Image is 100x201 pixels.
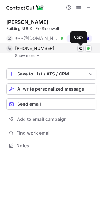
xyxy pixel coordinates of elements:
[16,130,94,136] span: Find work email
[6,141,96,150] button: Notes
[6,26,96,31] div: Building NUUK | Ex-Sleepwell
[15,53,96,58] a: Show more
[6,98,96,110] button: Send email
[16,143,94,148] span: Notes
[6,83,96,95] button: AI write personalized message
[15,46,54,51] span: [PHONE_NUMBER]
[6,114,96,125] button: Add to email campaign
[17,71,85,76] div: Save to List / ATS / CRM
[6,4,44,11] img: ContactOut v5.3.10
[36,53,40,58] img: -
[17,117,67,122] span: Add to email campaign
[87,47,90,50] img: Whatsapp
[67,35,92,42] button: Reveal Button
[6,19,48,25] div: [PERSON_NAME]
[6,129,96,137] button: Find work email
[17,87,84,92] span: AI write personalized message
[15,36,58,41] span: ***@[DOMAIN_NAME]
[17,102,41,107] span: Send email
[6,68,96,80] button: save-profile-one-click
